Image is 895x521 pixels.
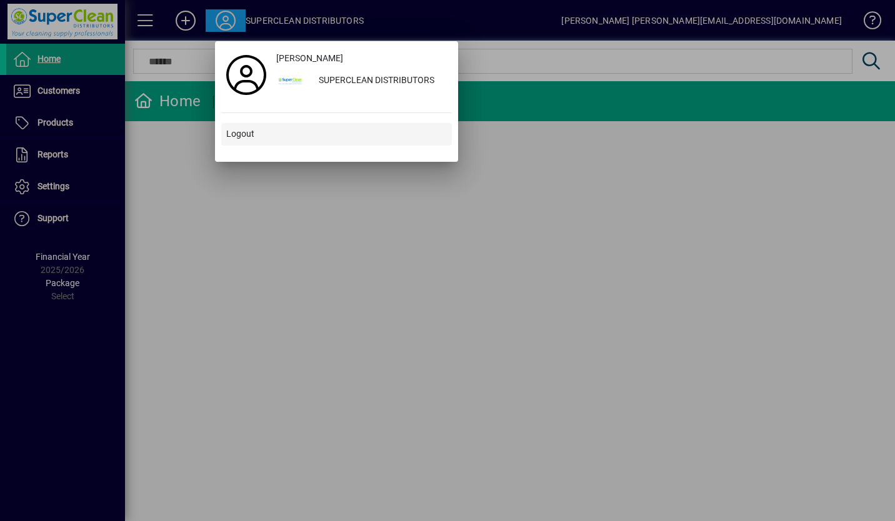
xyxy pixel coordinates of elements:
[271,47,452,70] a: [PERSON_NAME]
[226,127,254,141] span: Logout
[276,52,343,65] span: [PERSON_NAME]
[221,64,271,86] a: Profile
[221,123,452,146] button: Logout
[271,70,452,92] button: SUPERCLEAN DISTRIBUTORS
[309,70,452,92] div: SUPERCLEAN DISTRIBUTORS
